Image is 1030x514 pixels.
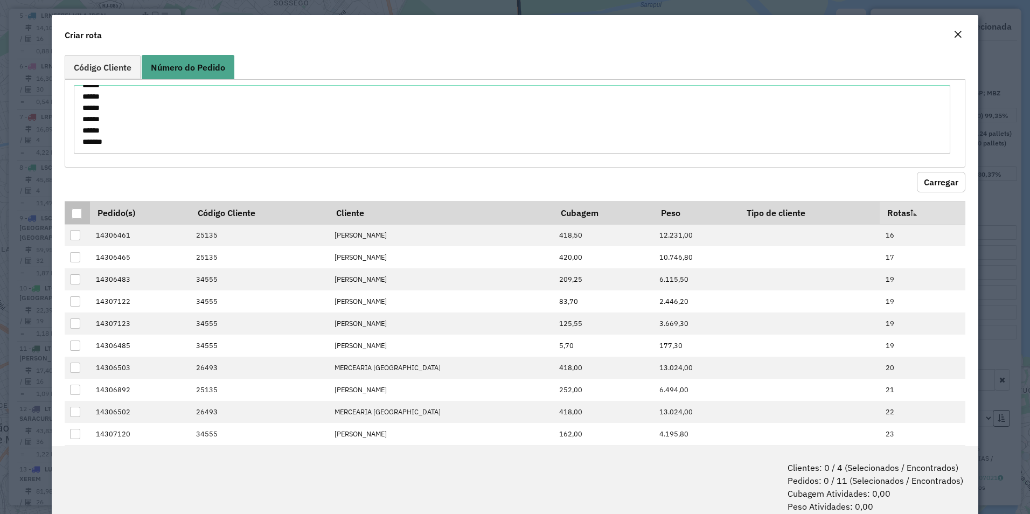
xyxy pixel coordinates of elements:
[654,379,740,401] td: 6.494,00
[329,201,553,224] th: Cliente
[96,231,130,240] span: 14306461
[329,401,553,423] td: MERCEARIA [GEOGRAPHIC_DATA]
[880,401,965,423] td: 22
[190,401,329,423] td: 26493
[654,423,740,445] td: 4.195,80
[917,172,965,192] button: Carregar
[96,363,130,372] span: 14306503
[553,357,653,379] td: 418,00
[96,341,130,350] span: 14306485
[553,312,653,335] td: 125,55
[329,268,553,290] td: [PERSON_NAME]
[190,201,329,224] th: Código Cliente
[96,385,130,394] span: 14306892
[74,63,131,72] span: Código Cliente
[880,423,965,445] td: 23
[654,246,740,268] td: 10.746,80
[65,29,102,41] h4: Criar rota
[950,28,965,42] button: Close
[654,335,740,357] td: 177,30
[190,423,329,445] td: 34555
[739,201,880,224] th: Tipo de cliente
[151,63,225,72] span: Número do Pedido
[96,297,130,306] span: 14307122
[880,335,965,357] td: 19
[654,268,740,290] td: 6.115,50
[553,246,653,268] td: 420,00
[329,423,553,445] td: [PERSON_NAME]
[553,379,653,401] td: 252,00
[553,423,653,445] td: 162,00
[880,312,965,335] td: 19
[329,290,553,312] td: [PERSON_NAME]
[329,335,553,357] td: [PERSON_NAME]
[654,357,740,379] td: 13.024,00
[96,253,130,262] span: 14306465
[880,379,965,401] td: 21
[190,246,329,268] td: 25135
[190,268,329,290] td: 34555
[96,319,130,328] span: 14307123
[190,312,329,335] td: 34555
[954,30,962,39] em: Fechar
[329,312,553,335] td: [PERSON_NAME]
[880,268,965,290] td: 19
[654,401,740,423] td: 13.024,00
[880,357,965,379] td: 20
[553,401,653,423] td: 418,00
[654,290,740,312] td: 2.446,20
[788,461,963,513] span: Clientes: 0 / 4 (Selecionados / Encontrados) Pedidos: 0 / 11 (Selecionados / Encontrados) Cubagem...
[654,224,740,246] td: 12.231,00
[880,246,965,268] td: 17
[96,407,130,416] span: 14306502
[329,357,553,379] td: MERCEARIA [GEOGRAPHIC_DATA]
[190,357,329,379] td: 26493
[880,201,965,224] th: Rotas
[880,290,965,312] td: 19
[553,268,653,290] td: 209,25
[553,290,653,312] td: 83,70
[329,379,553,401] td: [PERSON_NAME]
[90,201,190,224] th: Pedido(s)
[553,201,653,224] th: Cubagem
[654,312,740,335] td: 3.669,30
[96,275,130,284] span: 14306483
[880,224,965,246] td: 16
[190,290,329,312] td: 34555
[190,224,329,246] td: 25135
[553,335,653,357] td: 5,70
[329,224,553,246] td: [PERSON_NAME]
[190,335,329,357] td: 34555
[553,224,653,246] td: 418,50
[190,379,329,401] td: 25135
[329,246,553,268] td: [PERSON_NAME]
[96,429,130,439] span: 14307120
[654,201,740,224] th: Peso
